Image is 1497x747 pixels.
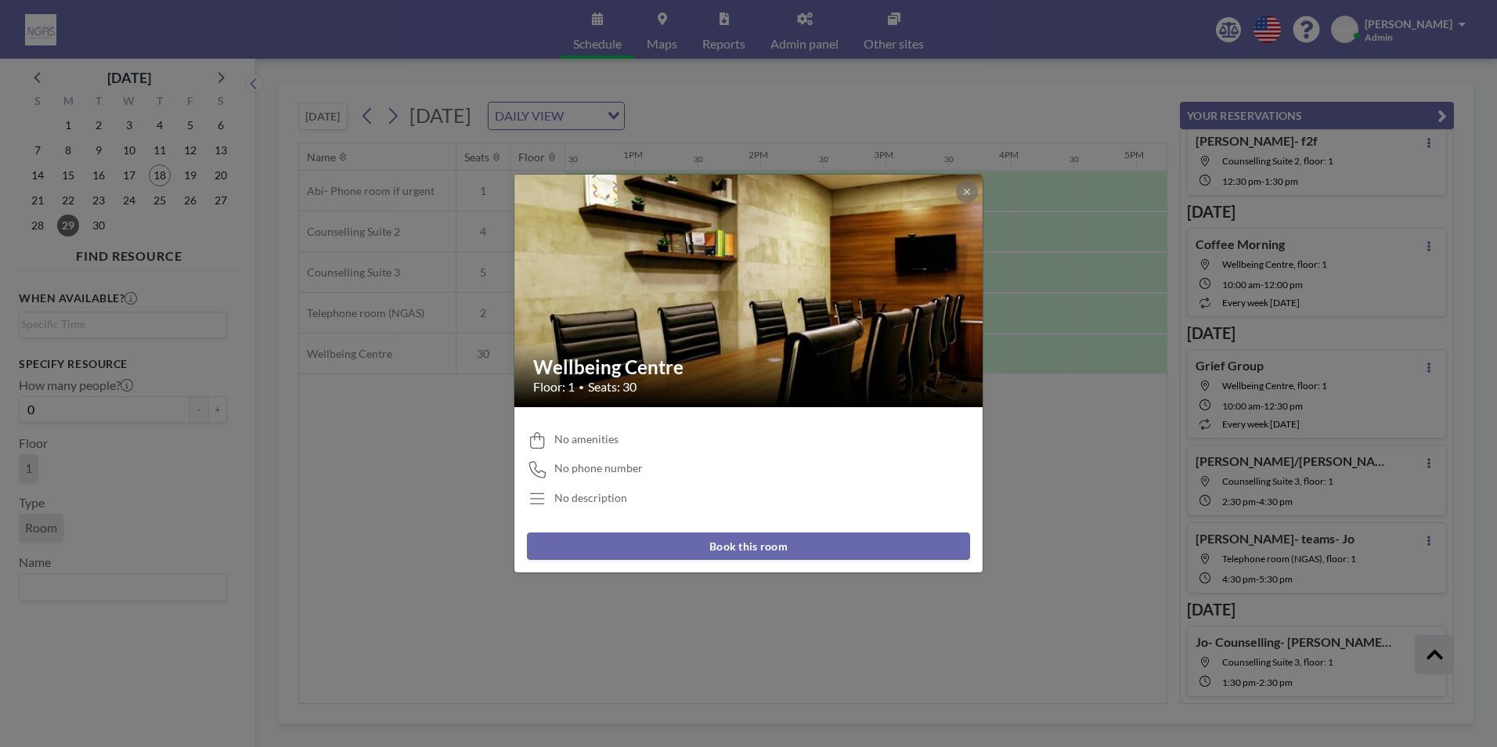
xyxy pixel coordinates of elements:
span: No phone number [554,461,643,475]
button: Book this room [527,532,970,560]
img: 537.jpg [514,135,984,448]
span: No amenities [554,432,619,446]
h2: Wellbeing Centre [533,355,965,379]
span: Seats: 30 [588,379,637,395]
div: No description [554,491,627,505]
span: Floor: 1 [533,379,575,395]
span: • [579,381,584,393]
